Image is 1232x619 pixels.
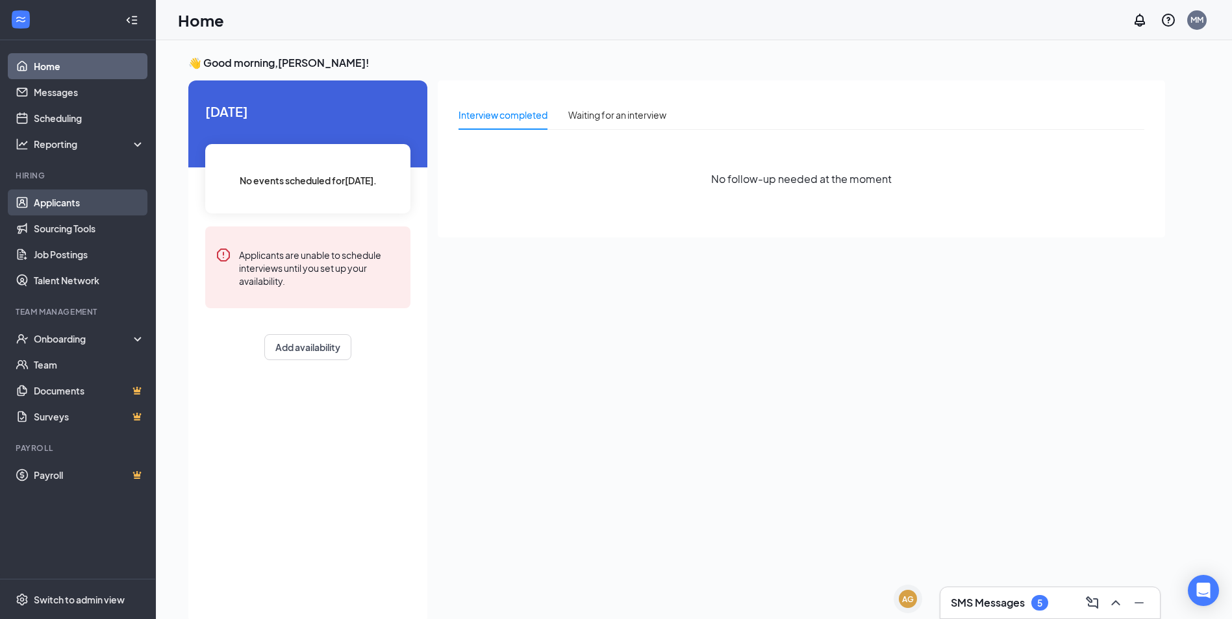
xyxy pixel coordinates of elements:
[1188,575,1219,606] div: Open Intercom Messenger
[34,241,145,267] a: Job Postings
[34,79,145,105] a: Messages
[568,108,666,122] div: Waiting for an interview
[239,247,400,287] div: Applicants are unable to schedule interviews until you set up your availability.
[178,9,224,31] h1: Home
[1129,592,1150,613] button: Minimize
[34,189,145,215] a: Applicants
[34,105,145,131] a: Scheduling
[188,56,1165,70] h3: 👋 Good morning, [PERSON_NAME] !
[1037,598,1042,609] div: 5
[16,170,142,181] div: Hiring
[16,443,142,454] div: Payroll
[1132,12,1148,28] svg: Notifications
[16,138,29,151] svg: Analysis
[16,306,142,317] div: Team Management
[34,332,134,345] div: Onboarding
[34,215,145,241] a: Sourcing Tools
[902,594,914,605] div: AG
[16,593,29,606] svg: Settings
[1105,592,1126,613] button: ChevronUp
[240,173,377,188] span: No events scheduled for [DATE] .
[34,404,145,430] a: SurveysCrown
[1190,14,1203,25] div: MM
[1108,595,1124,611] svg: ChevronUp
[14,13,27,26] svg: WorkstreamLogo
[951,596,1025,610] h3: SMS Messages
[205,101,410,121] span: [DATE]
[264,334,351,360] button: Add availability
[34,593,125,606] div: Switch to admin view
[1085,595,1100,611] svg: ComposeMessage
[16,332,29,345] svg: UserCheck
[34,53,145,79] a: Home
[711,171,892,187] span: No follow-up needed at the moment
[34,462,145,488] a: PayrollCrown
[1131,595,1147,611] svg: Minimize
[459,108,547,122] div: Interview completed
[216,247,231,263] svg: Error
[34,267,145,293] a: Talent Network
[1082,592,1103,613] button: ComposeMessage
[34,378,145,404] a: DocumentsCrown
[1161,12,1176,28] svg: QuestionInfo
[125,14,138,27] svg: Collapse
[34,138,145,151] div: Reporting
[34,352,145,378] a: Team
